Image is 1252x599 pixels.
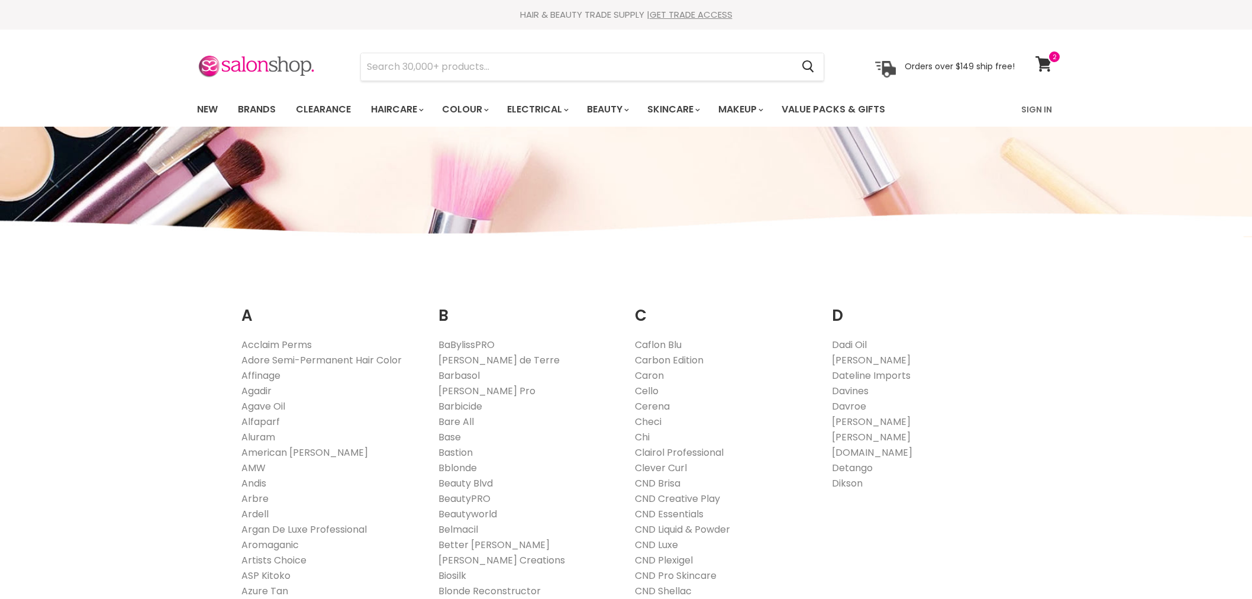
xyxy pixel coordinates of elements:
a: [PERSON_NAME] Pro [438,384,535,398]
a: [DOMAIN_NAME] [832,446,912,459]
a: Davines [832,384,869,398]
a: Acclaim Perms [241,338,312,352]
a: Barbasol [438,369,480,382]
form: Product [360,53,824,81]
h2: B [438,288,618,328]
a: [PERSON_NAME] Creations [438,553,565,567]
a: Better [PERSON_NAME] [438,538,550,552]
a: CND Shellac [635,584,692,598]
a: Bastion [438,446,473,459]
a: Brands [229,97,285,122]
a: Biosilk [438,569,466,582]
ul: Main menu [188,92,954,127]
button: Search [792,53,824,80]
iframe: Gorgias live chat messenger [1193,543,1240,587]
nav: Main [182,92,1070,127]
a: Ardell [241,507,269,521]
a: Carbon Edition [635,353,704,367]
a: Detango [832,461,873,475]
a: Cello [635,384,659,398]
a: Skincare [638,97,707,122]
a: [PERSON_NAME] [832,353,911,367]
a: CND Pro Skincare [635,569,717,582]
a: CND Liquid & Powder [635,523,730,536]
a: Value Packs & Gifts [773,97,894,122]
a: Haircare [362,97,431,122]
a: Cerena [635,400,670,413]
h2: D [832,288,1011,328]
a: Agave Oil [241,400,285,413]
a: CND Essentials [635,507,704,521]
a: Checi [635,415,662,429]
a: AMW [241,461,266,475]
a: Sign In [1014,97,1059,122]
a: Barbicide [438,400,482,413]
a: Beautyworld [438,507,497,521]
a: Aromaganic [241,538,299,552]
a: Azure Tan [241,584,288,598]
a: Argan De Luxe Professional [241,523,367,536]
a: BeautyPRO [438,492,491,505]
a: Affinage [241,369,280,382]
a: ASP Kitoko [241,569,291,582]
a: CND Plexigel [635,553,693,567]
input: Search [361,53,792,80]
a: Davroe [832,400,866,413]
h2: A [241,288,421,328]
a: Arbre [241,492,269,505]
a: Clairol Professional [635,446,724,459]
a: CND Creative Play [635,492,720,505]
a: BaBylissPRO [438,338,495,352]
a: GET TRADE ACCESS [650,8,733,21]
a: Base [438,430,461,444]
h2: C [635,288,814,328]
a: CND Brisa [635,476,680,490]
a: Chi [635,430,650,444]
a: [PERSON_NAME] [832,430,911,444]
a: [PERSON_NAME] de Terre [438,353,560,367]
a: Makeup [709,97,770,122]
a: Clever Curl [635,461,687,475]
a: Electrical [498,97,576,122]
a: Bare All [438,415,474,429]
a: Blonde Reconstructor [438,584,541,598]
a: CND Luxe [635,538,678,552]
a: Colour [433,97,496,122]
a: Bblonde [438,461,477,475]
a: Beauty [578,97,636,122]
p: Orders over $149 ship free! [905,61,1015,72]
a: Alfaparf [241,415,280,429]
a: Artists Choice [241,553,306,567]
a: Belmacil [438,523,478,536]
a: Beauty Blvd [438,476,493,490]
a: Dikson [832,476,863,490]
a: [PERSON_NAME] [832,415,911,429]
div: HAIR & BEAUTY TRADE SUPPLY | [182,9,1070,21]
a: Clearance [287,97,360,122]
a: Adore Semi-Permanent Hair Color [241,353,402,367]
a: Aluram [241,430,275,444]
a: American [PERSON_NAME] [241,446,368,459]
a: Dadi Oil [832,338,867,352]
a: New [188,97,227,122]
a: Andis [241,476,266,490]
a: Dateline Imports [832,369,911,382]
a: Agadir [241,384,272,398]
a: Caron [635,369,664,382]
a: Caflon Blu [635,338,682,352]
